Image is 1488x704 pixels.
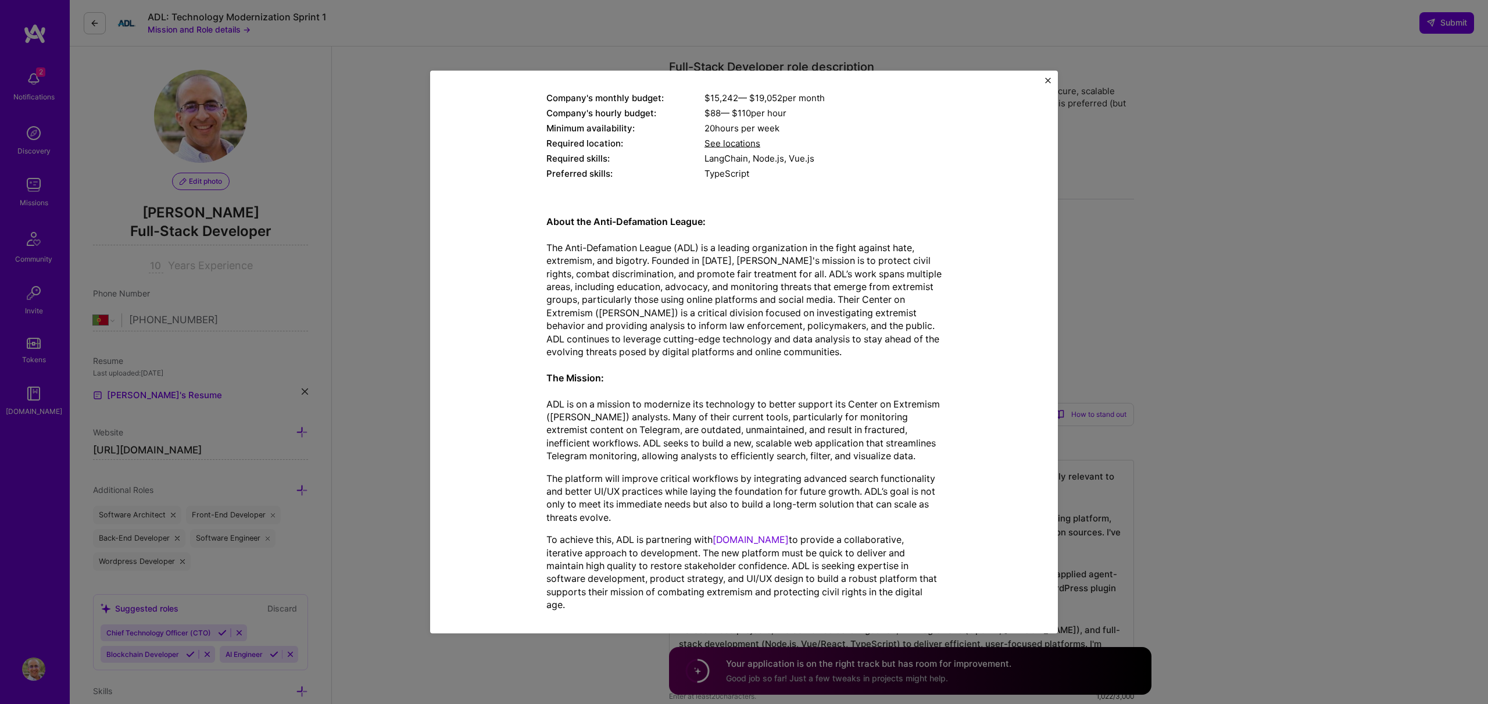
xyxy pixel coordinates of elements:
strong: About the Anti-Defamation League: [546,215,706,227]
span: See locations [704,137,760,148]
p: The Anti-Defamation League (ADL) is a leading organization in the fight against hate, extremism, ... [546,215,942,462]
a: [DOMAIN_NAME] [713,534,789,545]
div: $ 15,242 — $ 19,052 per month [704,91,942,103]
div: Company's monthly budget: [546,91,704,103]
div: Required skills: [546,152,704,164]
p: To achieve this, ADL is partnering with to provide a collaborative, iterative approach to develop... [546,533,942,611]
div: $ 88 — $ 110 per hour [704,106,942,119]
p: The platform will improve critical workflows by integrating advanced search functionality and bet... [546,471,942,524]
div: Company's hourly budget: [546,106,704,119]
button: Close [1045,77,1051,90]
div: TypeScript [704,167,942,179]
div: Required location: [546,137,704,149]
div: Preferred skills: [546,167,704,179]
div: 20 hours per week [704,121,942,134]
div: LangChain, Node.js, Vue.js [704,152,942,164]
div: Minimum availability: [546,121,704,134]
strong: The Mission: [546,371,604,383]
